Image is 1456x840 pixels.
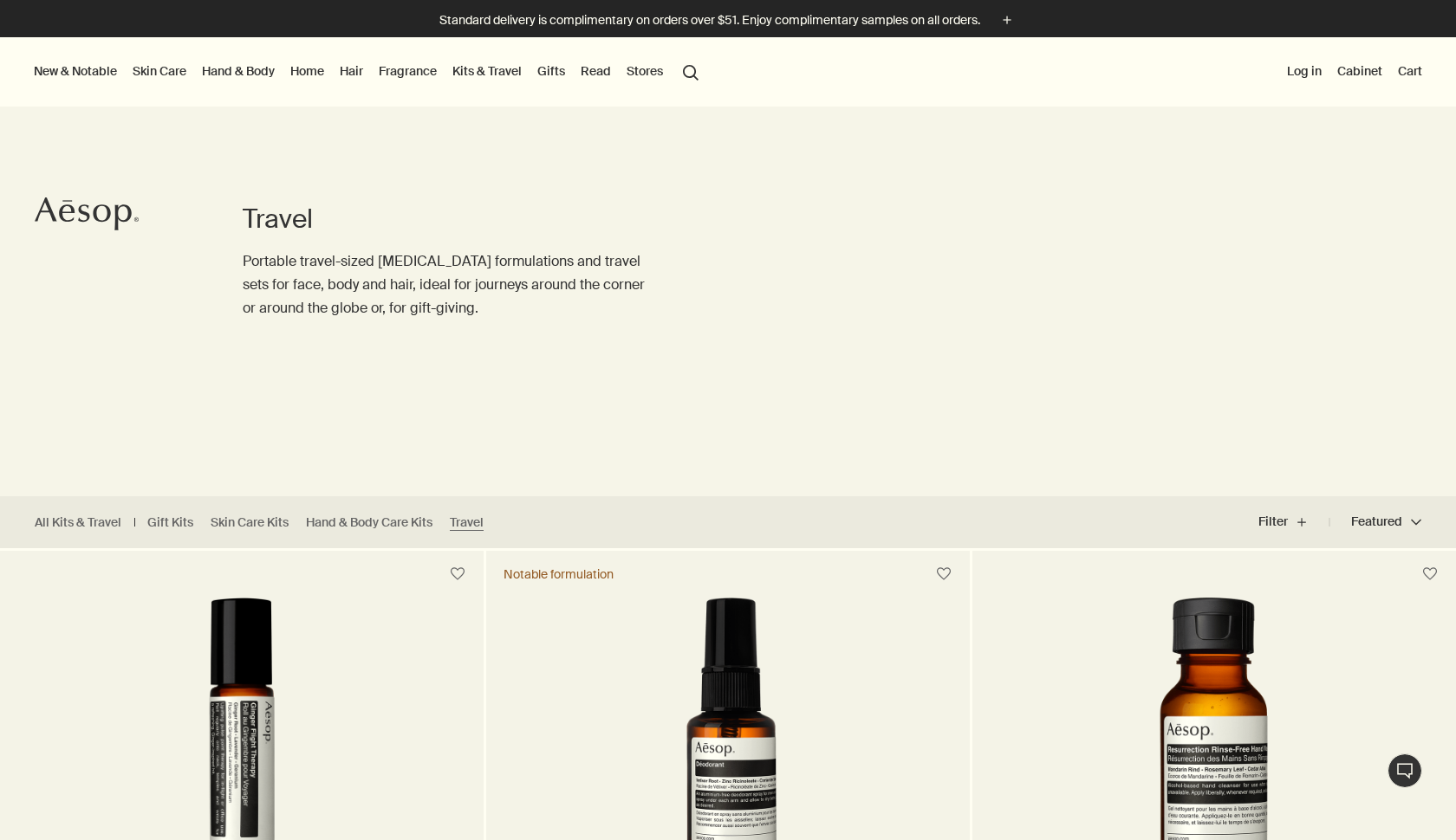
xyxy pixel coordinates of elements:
nav: primary [30,37,706,107]
button: Featured [1329,501,1421,543]
p: Portable travel-sized [MEDICAL_DATA] formulations and travel sets for face, body and hair, ideal ... [243,249,659,320]
a: All Kits & Travel [35,514,121,531]
a: Read [577,60,614,82]
div: Notable formulation [504,566,614,582]
a: Gifts [534,60,569,82]
a: Hair [336,60,367,82]
a: Gift Kits [147,514,193,531]
button: New & Notable [30,60,120,82]
a: Aesop [30,192,143,240]
a: Hand & Body Care Kits [306,514,432,531]
button: Cart [1394,60,1426,82]
a: Kits & Travel [449,60,525,82]
button: Save to cabinet [1414,559,1446,590]
a: Travel [450,514,484,531]
a: Home [287,60,328,82]
button: Standard delivery is complimentary on orders over $51. Enjoy complimentary samples on all orders. [439,10,1017,30]
button: Stores [623,60,666,82]
button: Save to cabinet [928,559,959,590]
a: Cabinet [1334,60,1386,82]
button: Live Assistance [1388,753,1422,788]
h1: Travel [243,202,659,236]
p: Standard delivery is complimentary on orders over $51. Enjoy complimentary samples on all orders. [439,11,980,29]
a: Skin Care Kits [211,514,289,531]
nav: supplementary [1284,37,1426,107]
a: Skin Care [129,60,190,82]
button: Filter [1258,501,1329,543]
svg: Aesop [35,197,139,231]
button: Open search [675,55,706,87]
button: Log in [1284,60,1325,82]
a: Fragrance [375,60,440,82]
button: Save to cabinet [442,559,473,590]
a: Hand & Body [198,60,278,82]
